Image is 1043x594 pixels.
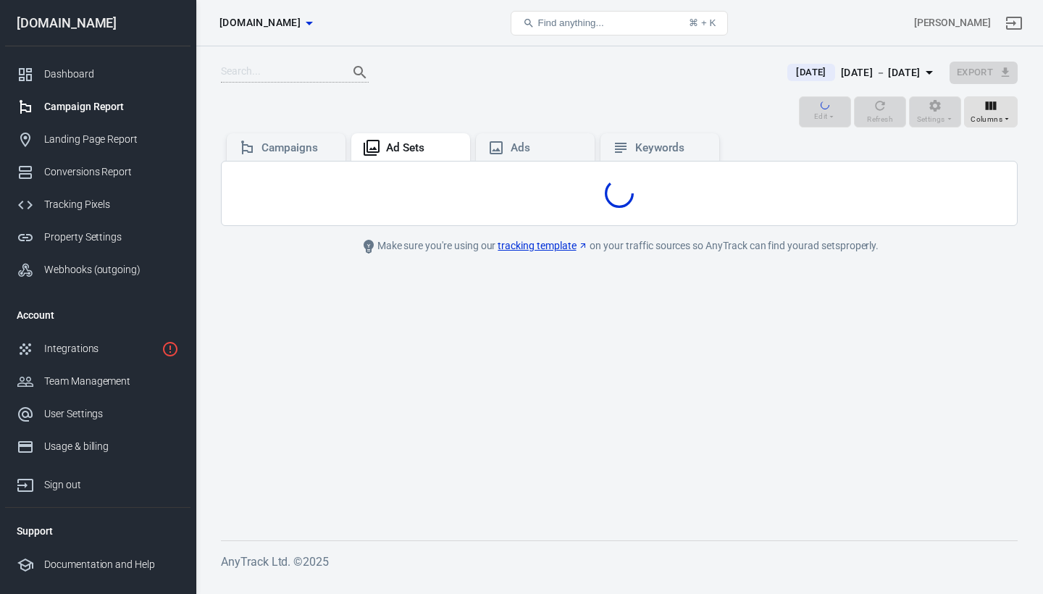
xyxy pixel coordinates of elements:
[790,65,832,80] span: [DATE]
[44,230,179,245] div: Property Settings
[293,238,945,255] div: Make sure you're using our on your traffic sources so AnyTrack can find your ad sets properly.
[44,99,179,114] div: Campaign Report
[964,96,1018,128] button: Columns
[511,141,583,156] div: Ads
[5,430,190,463] a: Usage & billing
[44,164,179,180] div: Conversions Report
[386,141,458,156] div: Ad Sets
[971,113,1002,126] span: Columns
[841,64,921,82] div: [DATE] － [DATE]
[44,406,179,422] div: User Settings
[635,141,708,156] div: Keywords
[498,238,587,254] a: tracking template
[221,63,337,82] input: Search...
[221,553,1018,571] h6: AnyTrack Ltd. © 2025
[776,61,949,85] button: [DATE][DATE] － [DATE]
[44,341,156,356] div: Integrations
[997,6,1031,41] a: Sign out
[5,332,190,365] a: Integrations
[219,14,301,32] span: worldwidehealthytip.com
[44,557,179,572] div: Documentation and Help
[44,262,179,277] div: Webhooks (outgoing)
[689,17,716,28] div: ⌘ + K
[537,17,603,28] span: Find anything...
[5,58,190,91] a: Dashboard
[5,221,190,254] a: Property Settings
[5,398,190,430] a: User Settings
[5,188,190,221] a: Tracking Pixels
[343,55,377,90] button: Search
[5,298,190,332] li: Account
[5,123,190,156] a: Landing Page Report
[162,340,179,358] svg: 1 networks not verified yet
[44,197,179,212] div: Tracking Pixels
[44,374,179,389] div: Team Management
[511,11,728,35] button: Find anything...⌘ + K
[261,141,334,156] div: Campaigns
[5,365,190,398] a: Team Management
[5,514,190,548] li: Support
[914,15,991,30] div: Account id: GXqx2G2u
[5,254,190,286] a: Webhooks (outgoing)
[44,477,179,493] div: Sign out
[44,439,179,454] div: Usage & billing
[44,67,179,82] div: Dashboard
[5,17,190,30] div: [DOMAIN_NAME]
[5,156,190,188] a: Conversions Report
[5,91,190,123] a: Campaign Report
[44,132,179,147] div: Landing Page Report
[214,9,318,36] button: [DOMAIN_NAME]
[5,463,190,501] a: Sign out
